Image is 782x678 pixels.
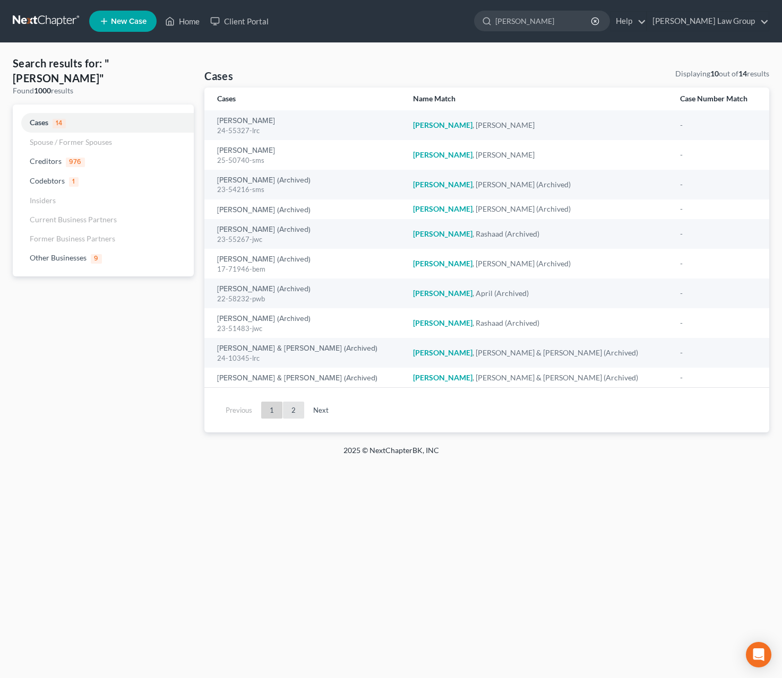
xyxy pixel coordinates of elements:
[89,445,694,464] div: 2025 © NextChapterBK, INC
[13,229,194,248] a: Former Business Partners
[680,258,757,269] div: -
[413,318,663,328] div: , Rashaad (Archived)
[217,177,311,184] a: [PERSON_NAME] (Archived)
[217,264,396,274] div: 17-71946-bem
[305,402,337,419] a: Next
[495,11,592,31] input: Search by name...
[413,373,472,382] em: [PERSON_NAME]
[217,185,396,195] div: 23-54216-sms
[710,69,719,78] strong: 10
[30,215,117,224] span: Current Business Partners
[405,88,672,110] th: Name Match
[30,253,87,262] span: Other Businesses
[217,324,396,334] div: 23-51483-jwc
[413,120,472,129] em: [PERSON_NAME]
[611,12,646,31] a: Help
[217,234,396,245] div: 23-55267-jwc
[413,179,663,190] div: , [PERSON_NAME] (Archived)
[413,347,663,358] div: , [PERSON_NAME] & [PERSON_NAME] (Archived)
[680,372,757,383] div: -
[13,248,194,268] a: Other Businesses9
[30,137,112,146] span: Spouse / Former Spouses
[413,289,472,298] em: [PERSON_NAME]
[413,204,472,213] em: [PERSON_NAME]
[30,234,115,243] span: Former Business Partners
[261,402,282,419] a: 1
[111,18,147,25] span: New Case
[413,229,663,239] div: , Rashaad (Archived)
[13,56,194,85] h4: Search results for: "[PERSON_NAME]"
[13,210,194,229] a: Current Business Partners
[680,120,757,131] div: -
[217,206,311,214] a: [PERSON_NAME] (Archived)
[53,119,66,128] span: 14
[413,348,472,357] em: [PERSON_NAME]
[413,204,663,214] div: , [PERSON_NAME] (Archived)
[66,158,85,167] span: 976
[413,288,663,299] div: , April (Archived)
[205,12,274,31] a: Client Portal
[746,642,771,667] div: Open Intercom Messenger
[13,171,194,191] a: Codebtors1
[680,150,757,160] div: -
[30,196,56,205] span: Insiders
[672,88,769,110] th: Case Number Match
[34,86,51,95] strong: 1000
[217,294,396,304] div: 22-58232-pwb
[413,180,472,189] em: [PERSON_NAME]
[738,69,747,78] strong: 14
[413,258,663,269] div: , [PERSON_NAME] (Archived)
[13,152,194,171] a: Creditors976
[413,229,472,238] em: [PERSON_NAME]
[413,372,663,383] div: , [PERSON_NAME] & [PERSON_NAME] (Archived)
[680,347,757,358] div: -
[69,177,79,187] span: 1
[217,285,311,293] a: [PERSON_NAME] (Archived)
[217,117,275,125] a: [PERSON_NAME]
[217,345,377,352] a: [PERSON_NAME] & [PERSON_NAME] (Archived)
[680,288,757,299] div: -
[413,120,663,131] div: , [PERSON_NAME]
[91,254,102,264] span: 9
[30,118,48,127] span: Cases
[30,176,65,185] span: Codebtors
[413,150,663,160] div: , [PERSON_NAME]
[680,179,757,190] div: -
[680,229,757,239] div: -
[217,375,377,382] a: [PERSON_NAME] & [PERSON_NAME] (Archived)
[647,12,769,31] a: [PERSON_NAME] Law Group
[680,318,757,328] div: -
[160,12,205,31] a: Home
[217,155,396,166] div: 25-50740-sms
[217,147,275,154] a: [PERSON_NAME]
[217,256,311,263] a: [PERSON_NAME] (Archived)
[217,126,396,136] div: 24-55327-lrc
[204,88,405,110] th: Cases
[13,133,194,152] a: Spouse / Former Spouses
[283,402,304,419] a: 2
[413,150,472,159] em: [PERSON_NAME]
[680,204,757,214] div: -
[413,318,472,327] em: [PERSON_NAME]
[13,191,194,210] a: Insiders
[217,226,311,233] a: [PERSON_NAME] (Archived)
[675,68,769,79] div: Displaying out of results
[13,113,194,133] a: Cases14
[204,68,233,83] h4: Cases
[30,157,62,166] span: Creditors
[413,259,472,268] em: [PERSON_NAME]
[217,315,311,323] a: [PERSON_NAME] (Archived)
[13,85,194,96] div: Found results
[217,353,396,363] div: 24-10345-lrc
